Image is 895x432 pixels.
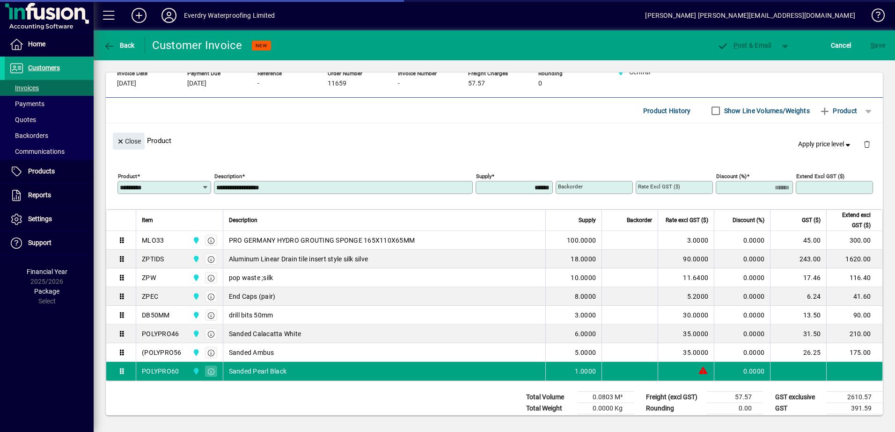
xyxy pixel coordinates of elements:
[190,291,201,302] span: Central
[142,273,156,282] div: ZPW
[714,343,770,362] td: 0.0000
[714,250,770,268] td: 0.0000
[831,38,851,53] span: Cancel
[664,329,708,338] div: 35.0000
[770,306,826,324] td: 13.50
[28,40,45,48] span: Home
[142,292,158,301] div: ZPEC
[538,80,542,87] span: 0
[142,329,179,338] div: POLYPRO46
[5,160,94,183] a: Products
[571,273,596,282] span: 10.0000
[328,80,346,87] span: 11659
[521,403,578,414] td: Total Weight
[9,132,48,139] span: Backorders
[5,208,94,231] a: Settings
[664,348,708,357] div: 35.0000
[5,128,94,144] a: Backorders
[154,7,184,24] button: Profile
[28,239,51,246] span: Support
[826,231,882,250] td: 300.00
[124,7,154,24] button: Add
[142,236,164,245] div: MLO33
[826,250,882,268] td: 1620.00
[106,123,883,158] div: Product
[575,310,596,320] span: 3.0000
[229,310,273,320] span: drill bits 50mm
[229,329,301,338] span: Sanded Calacatta White
[814,102,862,119] button: Product
[826,287,882,306] td: 41.60
[5,112,94,128] a: Quotes
[190,329,201,339] span: Central
[567,236,596,245] span: 100.0000
[770,287,826,306] td: 6.24
[187,80,206,87] span: [DATE]
[829,37,854,54] button: Cancel
[229,273,273,282] span: pop waste ;silk
[716,173,747,180] mat-label: Discount (%)
[5,80,94,96] a: Invoices
[871,42,874,49] span: S
[117,134,141,149] span: Close
[770,268,826,287] td: 17.46
[645,8,855,23] div: [PERSON_NAME] [PERSON_NAME][EMAIL_ADDRESS][DOMAIN_NAME]
[798,139,852,149] span: Apply price level
[856,140,878,148] app-page-header-button: Delete
[27,268,67,275] span: Financial Year
[257,80,259,87] span: -
[856,133,878,155] button: Delete
[578,403,634,414] td: 0.0000 Kg
[714,362,770,381] td: 0.0000
[575,329,596,338] span: 6.0000
[722,106,810,115] label: Show Line Volumes/Weights
[832,210,871,230] span: Extend excl GST ($)
[770,414,827,426] td: GST inclusive
[256,43,267,49] span: NEW
[712,37,776,54] button: Post & Email
[770,250,826,268] td: 243.00
[575,292,596,301] span: 8.0000
[827,392,883,403] td: 2610.57
[117,80,136,87] span: [DATE]
[733,215,764,225] span: Discount (%)
[627,215,652,225] span: Backorder
[28,191,51,199] span: Reports
[575,367,596,376] span: 1.0000
[5,144,94,159] a: Communications
[579,215,596,225] span: Supply
[802,215,821,225] span: GST ($)
[398,80,400,87] span: -
[5,96,94,112] a: Payments
[558,183,583,190] mat-label: Backorder
[571,254,596,264] span: 18.0000
[34,288,59,295] span: Package
[638,183,680,190] mat-label: Rate excl GST ($)
[575,348,596,357] span: 5.0000
[643,103,691,118] span: Product History
[142,215,153,225] span: Item
[468,80,485,87] span: 57.57
[229,254,368,264] span: Aluminum Linear Drain tile insert style silk silve
[717,42,771,49] span: ost & Email
[770,324,826,343] td: 31.50
[770,392,827,403] td: GST exclusive
[770,231,826,250] td: 45.00
[827,414,883,426] td: 3002.16
[94,37,145,54] app-page-header-button: Back
[707,392,763,403] td: 57.57
[714,231,770,250] td: 0.0000
[714,306,770,324] td: 0.0000
[865,2,883,32] a: Knowledge Base
[641,403,707,414] td: Rounding
[639,102,695,119] button: Product History
[826,268,882,287] td: 116.40
[110,137,147,145] app-page-header-button: Close
[229,236,415,245] span: PRO GERMANY HYDRO GROUTING SPONGE 165X110X65MM
[9,148,65,155] span: Communications
[229,367,287,376] span: Sanded Pearl Black
[118,173,137,180] mat-label: Product
[190,235,201,245] span: Central
[819,103,857,118] span: Product
[190,273,201,283] span: Central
